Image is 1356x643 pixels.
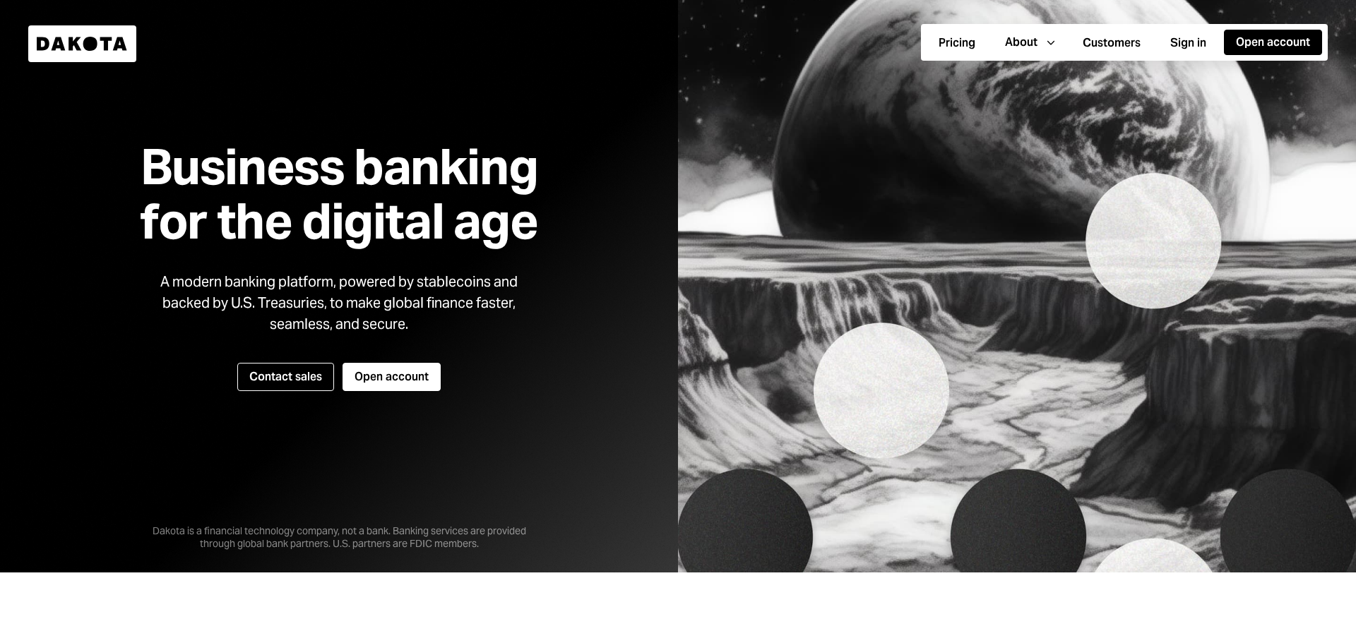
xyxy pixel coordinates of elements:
a: Sign in [1158,29,1218,56]
a: Customers [1071,29,1153,56]
button: Sign in [1158,30,1218,56]
a: Pricing [927,29,987,56]
h1: Business banking for the digital age [123,140,555,248]
div: About [1005,35,1037,50]
button: Open account [343,363,441,391]
div: A modern banking platform, powered by stablecoins and backed by U.S. Treasuries, to make global f... [148,271,530,335]
button: Contact sales [237,363,334,391]
button: Open account [1224,30,1322,55]
button: About [993,30,1065,55]
button: Pricing [927,30,987,56]
button: Customers [1071,30,1153,56]
div: Dakota is a financial technology company, not a bank. Banking services are provided through globa... [127,502,551,550]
